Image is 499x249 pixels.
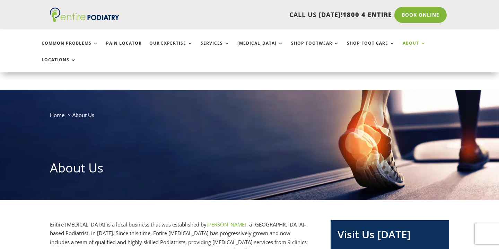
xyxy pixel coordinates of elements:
[343,10,392,19] span: 1800 4 ENTIRE
[50,112,64,118] a: Home
[291,41,339,56] a: Shop Footwear
[394,7,447,23] a: Book Online
[237,41,283,56] a: [MEDICAL_DATA]
[50,159,449,180] h1: About Us
[42,57,76,72] a: Locations
[72,112,94,118] span: About Us
[50,8,119,22] img: logo (1)
[50,110,449,125] nav: breadcrumb
[403,41,426,56] a: About
[201,41,230,56] a: Services
[42,41,98,56] a: Common Problems
[149,41,193,56] a: Our Expertise
[142,10,392,19] p: CALL US [DATE]!
[207,221,246,228] a: [PERSON_NAME]
[50,17,119,24] a: Entire Podiatry
[347,41,395,56] a: Shop Foot Care
[338,227,442,245] h2: Visit Us [DATE]
[106,41,142,56] a: Pain Locator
